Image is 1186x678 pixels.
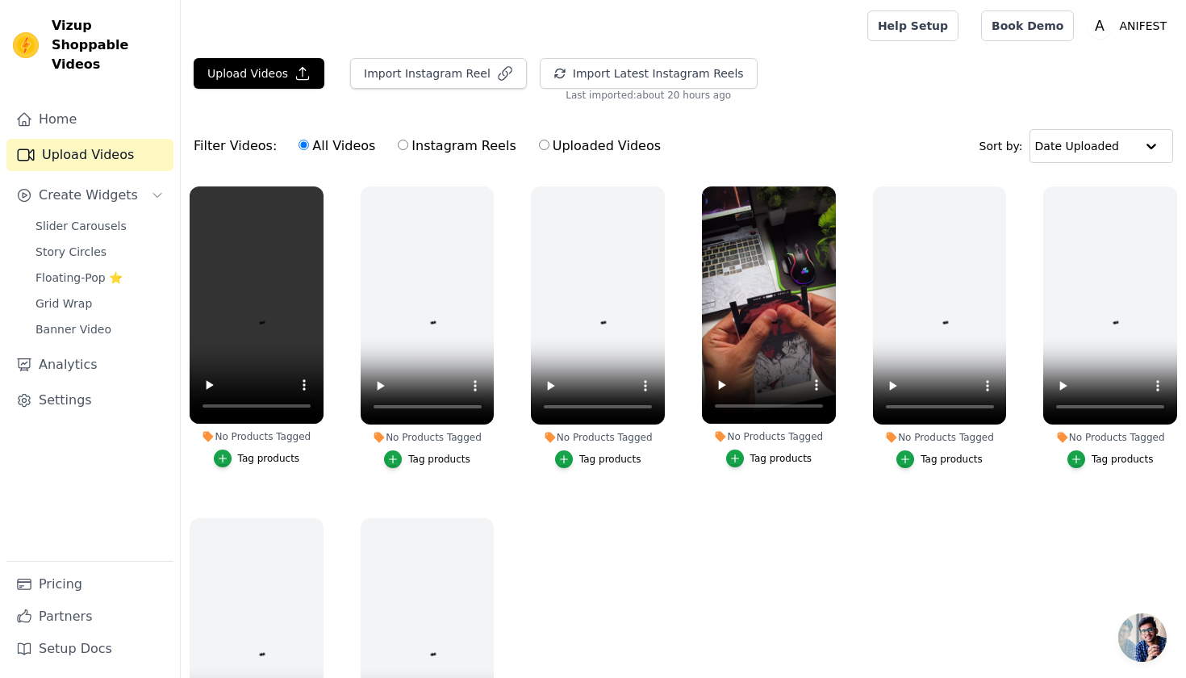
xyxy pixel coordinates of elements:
span: Story Circles [35,244,106,260]
div: Filter Videos: [194,128,670,165]
input: Instagram Reels [398,140,408,150]
label: All Videos [298,136,376,157]
div: Tag products [579,453,641,466]
button: Import Latest Instagram Reels [540,58,758,89]
a: Story Circles [26,241,173,263]
text: A [1096,18,1105,34]
span: Slider Carousels [35,218,127,234]
a: Slider Carousels [26,215,173,237]
p: ANIFEST [1113,11,1173,40]
a: Setup Docs [6,633,173,665]
a: Grid Wrap [26,292,173,315]
a: Floating-Pop ⭐ [26,266,173,289]
input: Uploaded Videos [539,140,549,150]
div: Sort by: [979,129,1174,163]
a: Settings [6,384,173,416]
div: No Products Tagged [873,431,1007,444]
a: Home [6,103,173,136]
span: Grid Wrap [35,295,92,312]
div: Tag products [750,452,812,465]
span: Last imported: about 20 hours ago [566,89,731,102]
a: Upload Videos [6,139,173,171]
a: Partners [6,601,173,633]
span: Create Widgets [39,186,138,205]
input: All Videos [299,140,309,150]
button: Tag products [896,450,983,468]
button: Tag products [214,450,300,467]
button: Tag products [384,450,470,468]
div: Tag products [408,453,470,466]
div: Tag products [238,452,300,465]
span: Vizup Shoppable Videos [52,16,167,74]
div: No Products Tagged [531,431,665,444]
label: Uploaded Videos [538,136,662,157]
button: Upload Videos [194,58,324,89]
span: Floating-Pop ⭐ [35,270,123,286]
button: Tag products [726,450,812,467]
div: Tag products [921,453,983,466]
div: Tag products [1092,453,1154,466]
div: No Products Tagged [702,430,836,443]
a: Book Demo [981,10,1074,41]
img: Vizup [13,32,39,58]
label: Instagram Reels [397,136,516,157]
div: No Products Tagged [1043,431,1177,444]
button: Create Widgets [6,179,173,211]
a: Pricing [6,568,173,601]
a: Analytics [6,349,173,381]
a: Banner Video [26,318,173,341]
button: A ANIFEST [1087,11,1173,40]
div: No Products Tagged [361,431,495,444]
a: Open chat [1118,613,1167,662]
button: Tag products [1067,450,1154,468]
button: Import Instagram Reel [350,58,527,89]
a: Help Setup [867,10,958,41]
div: No Products Tagged [190,430,324,443]
button: Tag products [555,450,641,468]
span: Banner Video [35,321,111,337]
